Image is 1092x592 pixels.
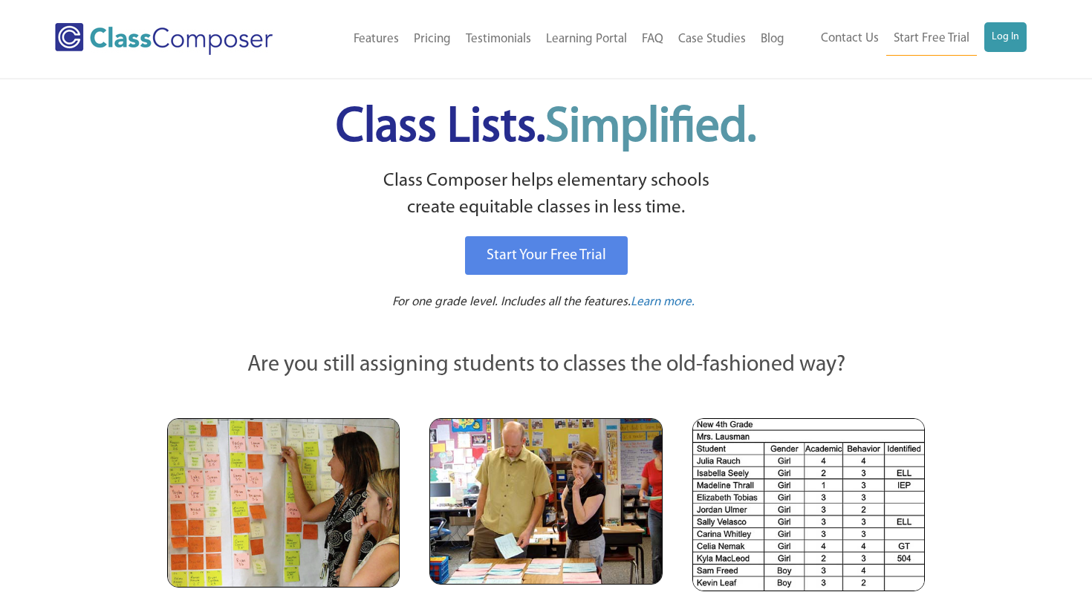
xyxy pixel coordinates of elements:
[545,104,756,152] span: Simplified.
[311,23,792,56] nav: Header Menu
[346,23,406,56] a: Features
[167,418,400,588] img: Teachers Looking at Sticky Notes
[631,296,695,308] span: Learn more.
[487,248,606,263] span: Start Your Free Trial
[165,168,927,222] p: Class Composer helps elementary schools create equitable classes in less time.
[634,23,671,56] a: FAQ
[406,23,458,56] a: Pricing
[886,22,977,56] a: Start Free Trial
[813,22,886,55] a: Contact Us
[336,104,756,152] span: Class Lists.
[753,23,792,56] a: Blog
[671,23,753,56] a: Case Studies
[539,23,634,56] a: Learning Portal
[55,23,273,55] img: Class Composer
[392,296,631,308] span: For one grade level. Includes all the features.
[984,22,1027,52] a: Log In
[167,349,925,382] p: Are you still assigning students to classes the old-fashioned way?
[792,22,1027,56] nav: Header Menu
[429,418,662,584] img: Blue and Pink Paper Cards
[465,236,628,275] a: Start Your Free Trial
[692,418,925,591] img: Spreadsheets
[458,23,539,56] a: Testimonials
[631,293,695,312] a: Learn more.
